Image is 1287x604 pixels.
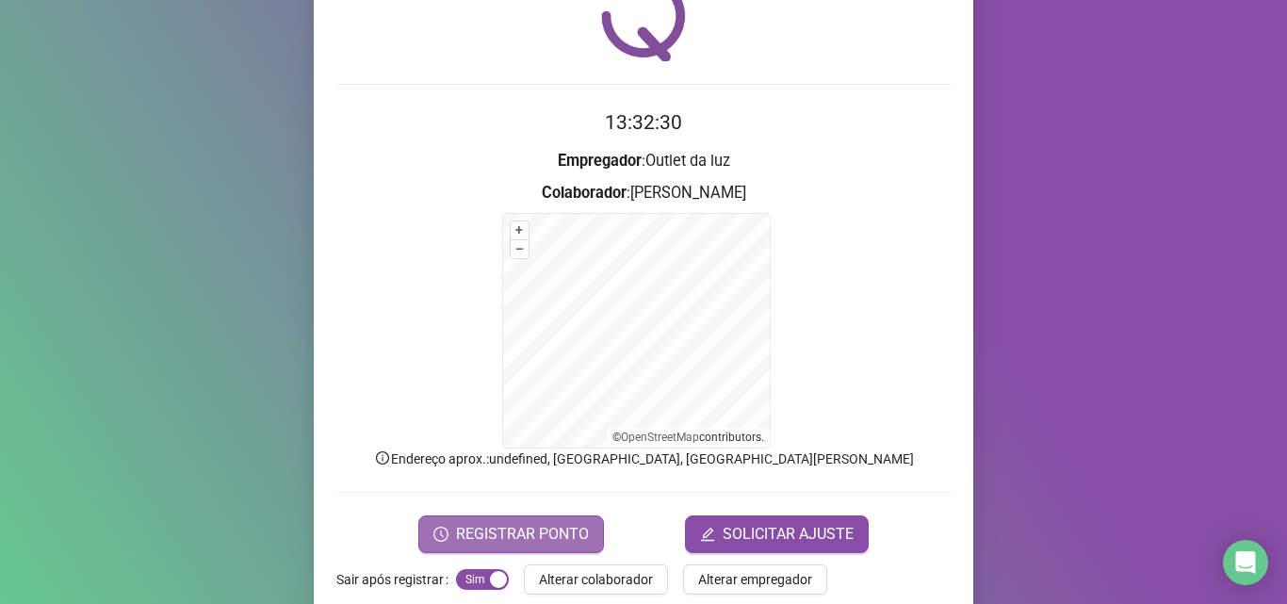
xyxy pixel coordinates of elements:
button: editSOLICITAR AJUSTE [685,515,869,553]
strong: Colaborador [542,184,627,202]
span: edit [700,527,715,542]
a: OpenStreetMap [621,431,699,444]
span: Alterar colaborador [539,569,653,590]
span: REGISTRAR PONTO [456,523,589,546]
li: © contributors. [612,431,764,444]
time: 13:32:30 [605,111,682,134]
span: clock-circle [433,527,448,542]
button: Alterar colaborador [524,564,668,595]
strong: Empregador [558,152,642,170]
button: – [511,240,529,258]
h3: : Outlet da luz [336,149,951,173]
button: + [511,221,529,239]
span: Alterar empregador [698,569,812,590]
div: Open Intercom Messenger [1223,540,1268,585]
span: info-circle [374,449,391,466]
p: Endereço aprox. : undefined, [GEOGRAPHIC_DATA], [GEOGRAPHIC_DATA][PERSON_NAME] [336,449,951,469]
label: Sair após registrar [336,564,456,595]
button: REGISTRAR PONTO [418,515,604,553]
span: SOLICITAR AJUSTE [723,523,854,546]
button: Alterar empregador [683,564,827,595]
h3: : [PERSON_NAME] [336,181,951,205]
